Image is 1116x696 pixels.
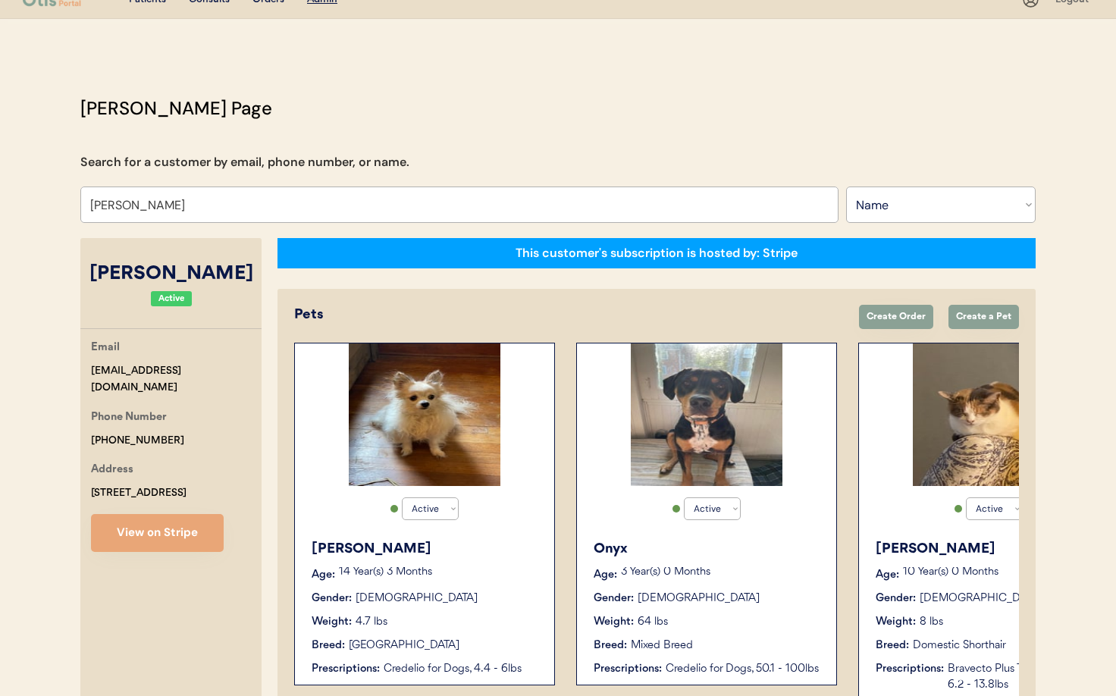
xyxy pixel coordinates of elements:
div: [PERSON_NAME] [80,260,262,289]
img: IMG_6291.jpeg [349,343,500,486]
div: Prescriptions: [876,661,944,677]
div: Phone Number [91,409,167,428]
div: [DEMOGRAPHIC_DATA] [920,591,1042,607]
div: [EMAIL_ADDRESS][DOMAIN_NAME] [91,362,262,397]
div: Bravecto Plus Topical for Cats, 6.2 - 13.8lbs [948,661,1103,693]
button: Create a Pet [948,305,1019,329]
div: Credelio for Dogs, 50.1 - 100lbs [666,661,821,677]
div: [PERSON_NAME] Page [80,95,272,122]
div: [DEMOGRAPHIC_DATA] [638,591,760,607]
div: Address [91,461,133,480]
div: Age: [594,567,617,583]
div: [PHONE_NUMBER] [91,432,184,450]
button: Create Order [859,305,933,329]
div: Pets [294,305,844,325]
p: 3 Year(s) 0 Months [621,567,821,578]
div: Onyx [594,539,821,560]
button: View on Stripe [91,514,224,552]
div: Breed: [876,638,909,654]
p: 10 Year(s) 0 Months [903,567,1103,578]
div: Breed: [594,638,627,654]
div: [PERSON_NAME] [876,539,1103,560]
img: IMG_3596.jpeg [913,343,1064,486]
div: Domestic Shorthair [913,638,1006,654]
div: Prescriptions: [594,661,662,677]
img: IMG_7497.jpeg [631,343,782,486]
div: Gender: [876,591,916,607]
div: [PERSON_NAME] [312,539,539,560]
div: 4.7 lbs [356,614,387,630]
div: Prescriptions: [312,661,380,677]
div: 64 lbs [638,614,668,630]
div: Breed: [312,638,345,654]
p: 14 Year(s) 3 Months [339,567,539,578]
div: Weight: [594,614,634,630]
input: Search by name [80,187,839,223]
div: Email [91,339,120,358]
div: Gender: [312,591,352,607]
div: Age: [876,567,899,583]
div: Weight: [876,614,916,630]
div: [GEOGRAPHIC_DATA] [349,638,459,654]
div: This customer's subscription is hosted by: Stripe [516,245,798,262]
div: Weight: [312,614,352,630]
div: Age: [312,567,335,583]
div: Mixed Breed [631,638,693,654]
div: [STREET_ADDRESS] [91,484,187,502]
div: Gender: [594,591,634,607]
div: 8 lbs [920,614,943,630]
div: [DEMOGRAPHIC_DATA] [356,591,478,607]
div: Credelio for Dogs, 4.4 - 6lbs [384,661,539,677]
div: Search for a customer by email, phone number, or name. [80,153,409,171]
